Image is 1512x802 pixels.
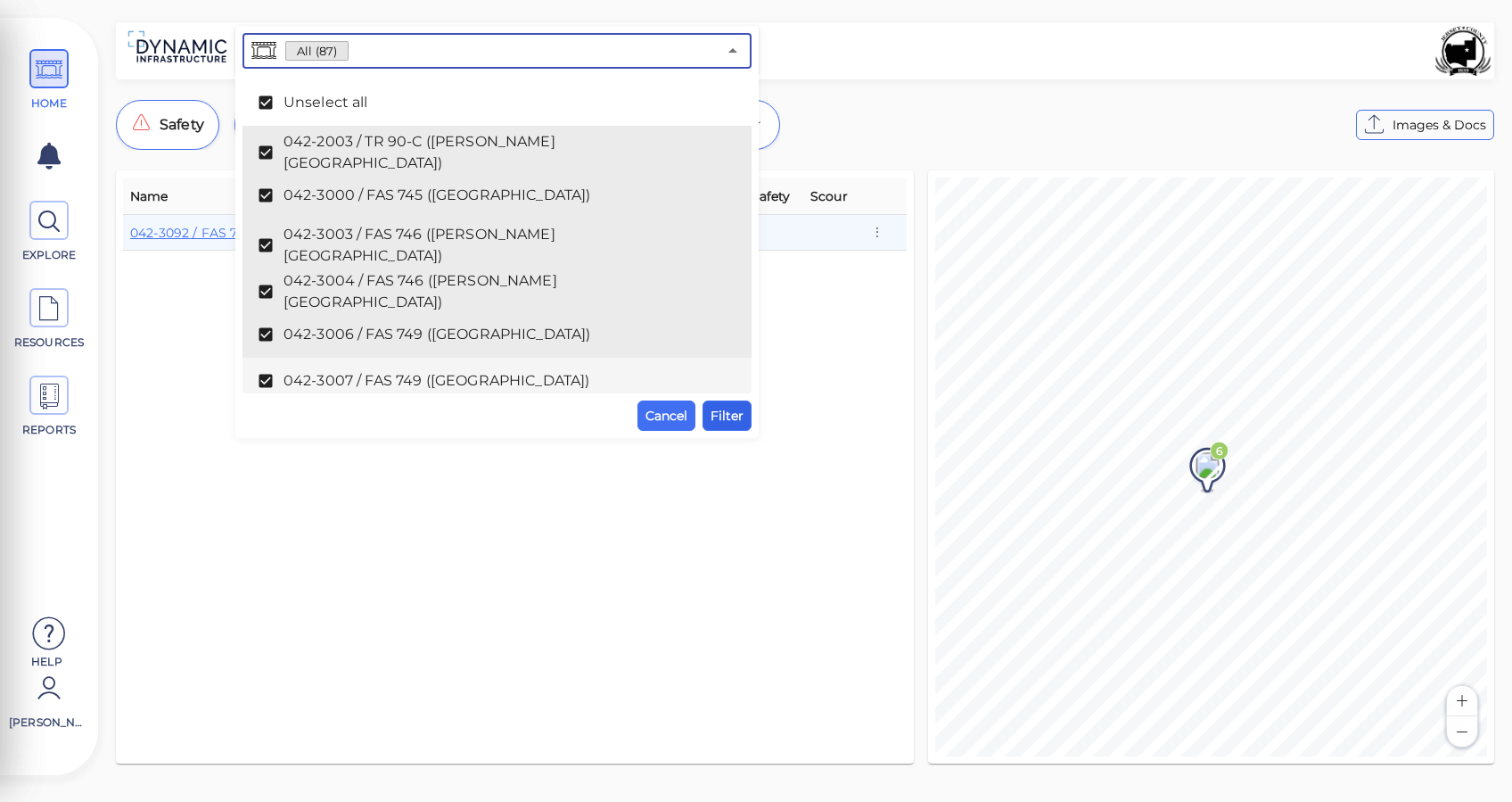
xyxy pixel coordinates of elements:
span: 042-3006 / FAS 749 ([GEOGRAPHIC_DATA]) [283,324,711,345]
span: 042-2003 / TR 90-C ([PERSON_NAME][GEOGRAPHIC_DATA]) [283,131,711,174]
button: Filter [703,401,752,431]
button: Images & Docs [1356,110,1494,140]
span: REPORTS [12,422,87,438]
button: Zoom in [1447,686,1477,716]
span: Name [130,186,168,207]
span: Cancel [645,405,687,426]
span: [PERSON_NAME] [9,715,85,731]
text: 6 [1216,444,1223,458]
span: All (87) [286,43,348,60]
a: HOME [9,49,89,112]
span: 042-3000 / FAS 745 ([GEOGRAPHIC_DATA]) [283,185,711,206]
span: Filter [711,405,744,426]
a: REPORTS [9,376,89,438]
span: Help [9,654,85,668]
span: RESOURCES [12,335,87,351]
canvas: Map [935,178,1487,757]
button: Zoom out [1447,716,1477,747]
span: Images & Docs [1393,114,1486,136]
span: HOME [12,95,87,112]
button: Cancel [637,401,695,431]
button: Close [720,38,745,63]
span: Unselect all [283,92,711,113]
span: 042-3007 / FAS 749 ([GEOGRAPHIC_DATA]) [283,370,711,392]
a: EXPLORE [9,201,89,263]
span: 042-3004 / FAS 746 ([PERSON_NAME][GEOGRAPHIC_DATA]) [283,270,711,313]
a: 042-3092 / FAS 746 ([PERSON_NAME][GEOGRAPHIC_DATA]) [130,225,513,241]
span: EXPLORE [12,247,87,263]
span: Safety [160,114,204,136]
span: 042-3003 / FAS 746 ([PERSON_NAME][GEOGRAPHIC_DATA]) [283,224,711,267]
span: Scour [810,186,848,207]
iframe: Chat [1436,722,1499,789]
a: RESOURCES [9,288,89,351]
span: Safety [752,186,791,207]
